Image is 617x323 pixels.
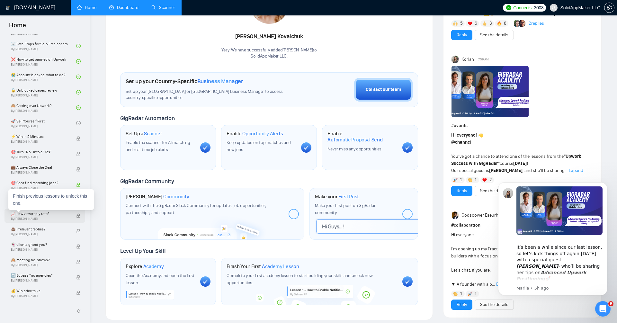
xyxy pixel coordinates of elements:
[475,291,476,297] span: 1
[327,146,382,152] span: Never miss any opportunities.
[327,137,382,143] span: Automatic Proposal Send
[11,279,70,283] span: By [PERSON_NAME]
[11,217,70,221] span: By [PERSON_NAME]
[482,178,487,182] img: ❤️
[126,140,190,152] span: Enable the scanner for AI matching and real-time job alerts.
[451,30,472,40] button: Reply
[595,301,611,317] iframe: Intercom live chat
[76,308,83,314] span: double-left
[11,288,70,294] span: 💰 Win price talks
[489,168,523,173] strong: [PERSON_NAME]
[11,226,70,232] span: 💩 Irrelevant replies?
[76,136,81,141] span: lock
[8,189,94,210] div: Finish previous lessons to unlock this one.
[11,39,76,53] a: ☠️ Fatal Traps for Solo FreelancersBy[PERSON_NAME]
[569,168,583,173] span: Expand
[126,193,189,200] h1: [PERSON_NAME]
[163,193,189,200] span: Community
[604,5,614,10] a: setting
[480,301,508,308] a: See the details
[460,20,463,27] span: 5
[227,273,372,285] span: Complete your first academy lesson to start building your skills and unlock new opportunities.
[77,5,96,10] a: homeHome
[11,241,70,248] span: 👻 clients ghost you?
[11,180,70,186] span: 🎯 Can't find matching jobs?
[11,232,70,236] span: By [PERSON_NAME]
[460,291,462,297] span: 1
[354,78,413,102] button: Contact our team
[120,247,165,255] span: Level Up Your Skill
[452,211,459,219] img: Godspower Eseurhobo
[120,178,174,185] span: GigRadar Community
[76,229,81,233] span: lock
[451,122,594,129] h1: # events
[366,86,401,93] div: Contact our team
[120,115,174,122] span: GigRadar Automation
[451,132,477,138] strong: Hi everyone!
[608,301,613,306] span: 9
[338,193,359,200] span: First Post
[11,294,70,298] span: By [PERSON_NAME]
[11,155,70,159] span: By [PERSON_NAME]
[126,273,194,285] span: Open the Academy and open the first lesson.
[460,177,463,183] span: 2
[451,132,581,173] span: You’ve got a chance to attend one of the lessons from the course Our special guest is , and she’l...
[11,85,76,99] a: 🔓 Unblocked cases: reviewBy[PERSON_NAME]
[76,121,81,125] span: check-circle
[221,53,317,59] p: SolidAppMaker LLC .
[451,222,594,229] h1: # collaboration
[327,130,397,143] h1: Enable
[76,167,81,172] span: lock
[11,70,76,84] a: 😭 Account blocked: what to do?By[PERSON_NAME]
[76,213,81,218] span: lock
[76,105,81,110] span: check-circle
[126,130,162,137] h1: Set Up a
[475,186,514,196] button: See the details
[76,244,81,249] span: lock
[461,212,506,219] span: Godspower Eseurhobo
[452,66,529,117] img: F09ASNL5WRY-GR%20Academy%20-%20Tamara%20Levit.png
[489,20,492,27] span: 3
[197,78,243,85] span: Business Manager
[5,3,10,13] img: logo
[504,20,506,27] span: 8
[11,211,70,217] span: 📈 Low view/reply rate?
[11,149,70,155] span: 🎯 Turn “No” into a “Yes”
[126,78,243,85] h1: Set up your Country-Specific
[551,5,556,10] span: user
[126,263,164,270] h1: Explore
[76,183,81,187] span: lock
[11,54,76,68] a: ❌ How to get banned on UpworkBy[PERSON_NAME]
[478,132,483,138] span: 👋
[221,31,317,42] div: [PERSON_NAME] Kovalchuk
[76,90,81,94] span: check-circle
[126,89,298,101] span: Set up your [GEOGRAPHIC_DATA] or [GEOGRAPHIC_DATA] Business Manager to access country-specific op...
[143,263,164,270] span: Academy
[604,5,614,10] span: setting
[11,101,76,115] a: 🙈 Getting over Upwork?By[PERSON_NAME]
[11,263,70,267] span: By [PERSON_NAME]
[534,4,544,11] span: 3008
[468,292,472,296] img: 🚀
[513,161,528,166] strong: [DATE]!
[480,31,508,39] a: See the details
[151,5,175,10] a: searchScanner
[529,20,544,27] a: 2replies
[11,171,70,175] span: By [PERSON_NAME]
[453,178,458,182] img: 🚀
[11,116,76,130] a: 🚀 Sell Yourself FirstBy[PERSON_NAME]
[227,263,299,270] h1: Finish Your First
[513,4,532,11] span: Connects:
[497,21,502,26] img: 🔥
[475,177,476,183] span: 1
[11,140,70,144] span: By [PERSON_NAME]
[604,3,614,13] button: setting
[11,133,70,140] span: ⚡ Win in 5 Minutes
[144,130,162,137] span: Scanner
